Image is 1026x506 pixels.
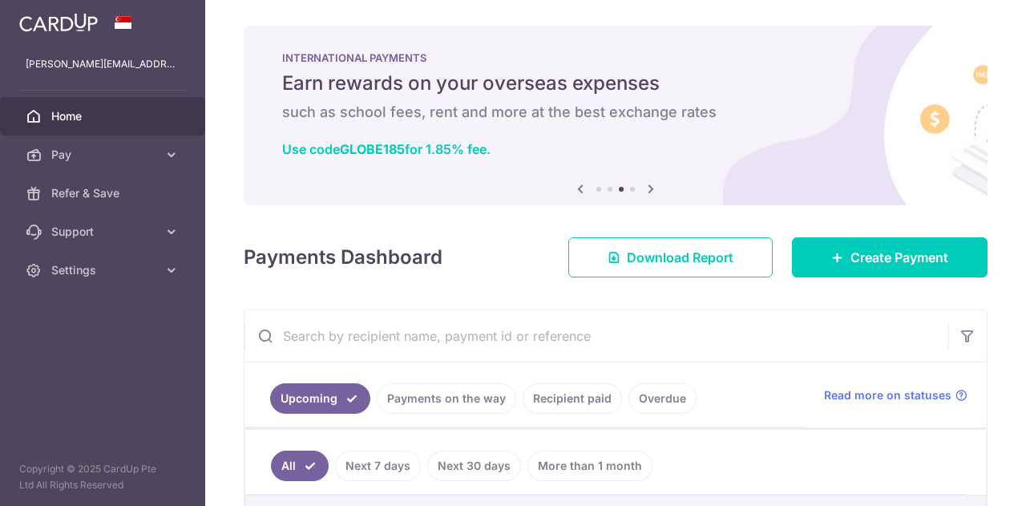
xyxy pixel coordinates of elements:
a: All [271,451,329,481]
span: Refer & Save [51,185,157,201]
b: GLOBE185 [340,141,405,157]
a: Overdue [628,383,697,414]
a: Next 30 days [427,451,521,481]
span: Settings [51,262,157,278]
h6: such as school fees, rent and more at the best exchange rates [282,103,949,122]
a: Payments on the way [377,383,516,414]
p: INTERNATIONAL PAYMENTS [282,51,949,64]
h4: Payments Dashboard [244,243,442,272]
a: Download Report [568,237,773,277]
span: Support [51,224,157,240]
a: Upcoming [270,383,370,414]
a: Read more on statuses [824,387,967,403]
iframe: Opens a widget where you can find more information [923,458,1010,498]
span: Create Payment [850,248,948,267]
img: CardUp [19,13,98,32]
span: Download Report [627,248,733,267]
a: Next 7 days [335,451,421,481]
a: More than 1 month [527,451,652,481]
span: Home [51,108,157,124]
input: Search by recipient name, payment id or reference [244,310,948,362]
a: Use codeGLOBE185for 1.85% fee. [282,141,491,157]
span: Pay [51,147,157,163]
p: [PERSON_NAME][EMAIL_ADDRESS][DOMAIN_NAME] [26,56,180,72]
a: Recipient paid [523,383,622,414]
a: Create Payment [792,237,988,277]
span: Read more on statuses [824,387,951,403]
img: International Payment Banner [244,26,988,205]
h5: Earn rewards on your overseas expenses [282,71,949,96]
